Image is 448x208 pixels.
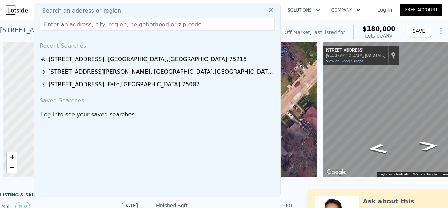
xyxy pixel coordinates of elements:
[400,4,442,16] a: Free Account
[6,5,28,15] img: Lotside
[41,55,275,63] a: [STREET_ADDRESS], [GEOGRAPHIC_DATA],[GEOGRAPHIC_DATA] 75215
[48,68,275,76] div: [STREET_ADDRESS][PERSON_NAME] , [GEOGRAPHIC_DATA] , [GEOGRAPHIC_DATA] 76114
[49,55,247,63] div: [STREET_ADDRESS] , [GEOGRAPHIC_DATA] , [GEOGRAPHIC_DATA] 75215
[285,29,345,36] div: Off Market, last listed for
[434,24,448,38] button: Show Options
[7,162,17,173] a: Zoom out
[10,163,14,172] span: −
[41,110,58,119] div: Log in
[326,48,385,53] div: [STREET_ADDRESS]
[362,32,395,39] div: Lotside ARV
[49,80,200,89] div: [STREET_ADDRESS] , Fate , [GEOGRAPHIC_DATA] 75087
[326,4,366,16] button: Company
[282,4,326,16] button: Solutions
[358,141,397,156] path: Go Southwest, Spring Ave
[326,53,385,58] div: [GEOGRAPHIC_DATA], [US_STATE]
[391,52,396,59] a: Show location on map
[41,80,275,89] a: [STREET_ADDRESS], Fate,[GEOGRAPHIC_DATA] 75087
[37,36,278,53] div: Recent Searches
[325,168,348,177] a: Open this area in Google Maps (opens a new window)
[369,6,400,13] a: Log In
[37,91,278,108] div: Saved Searches
[58,110,136,119] span: to see your saved searches.
[325,168,348,177] img: Google
[407,25,431,37] button: SAVE
[362,25,395,32] span: $180,000
[7,152,17,162] a: Zoom in
[40,18,275,31] input: Enter an address, city, region, neighborhood or zip code
[326,59,364,63] a: View on Google Maps
[10,153,14,161] span: +
[37,7,121,15] span: Search an address or region
[41,68,275,76] a: [STREET_ADDRESS][PERSON_NAME], [GEOGRAPHIC_DATA],[GEOGRAPHIC_DATA] 76114
[379,172,409,177] button: Keyboard shortcuts
[413,172,437,176] span: © 2025 Google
